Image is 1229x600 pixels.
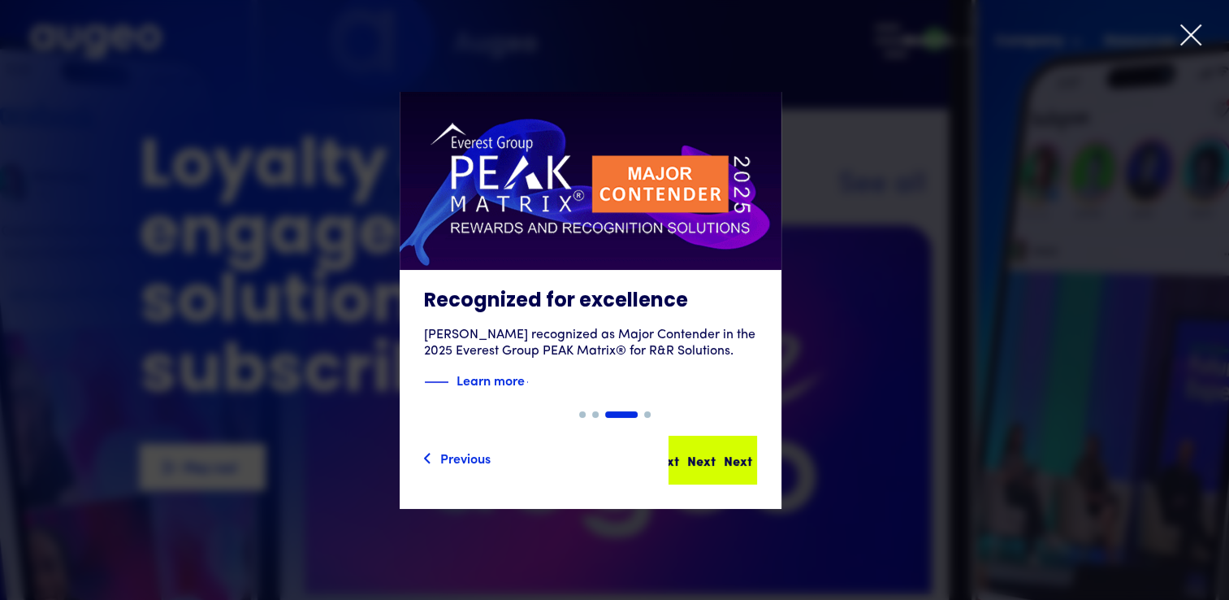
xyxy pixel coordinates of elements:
[592,411,599,418] div: Show slide 2 of 4
[579,411,586,418] div: Show slide 1 of 4
[400,92,781,411] a: Recognized for excellence[PERSON_NAME] recognized as Major Contender in the 2025 Everest Group PE...
[440,448,491,467] div: Previous
[424,372,448,392] img: Blue decorative line
[669,436,757,485] a: NextNextNext
[644,411,651,418] div: Show slide 4 of 4
[424,327,757,359] div: [PERSON_NAME] recognized as Major Contender in the 2025 Everest Group PEAK Matrix® for R&R Soluti...
[724,450,752,470] div: Next
[526,372,551,392] img: Blue text arrow
[457,371,525,389] strong: Learn more
[424,289,757,314] h3: Recognized for excellence
[605,411,638,418] div: Show slide 3 of 4
[687,450,716,470] div: Next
